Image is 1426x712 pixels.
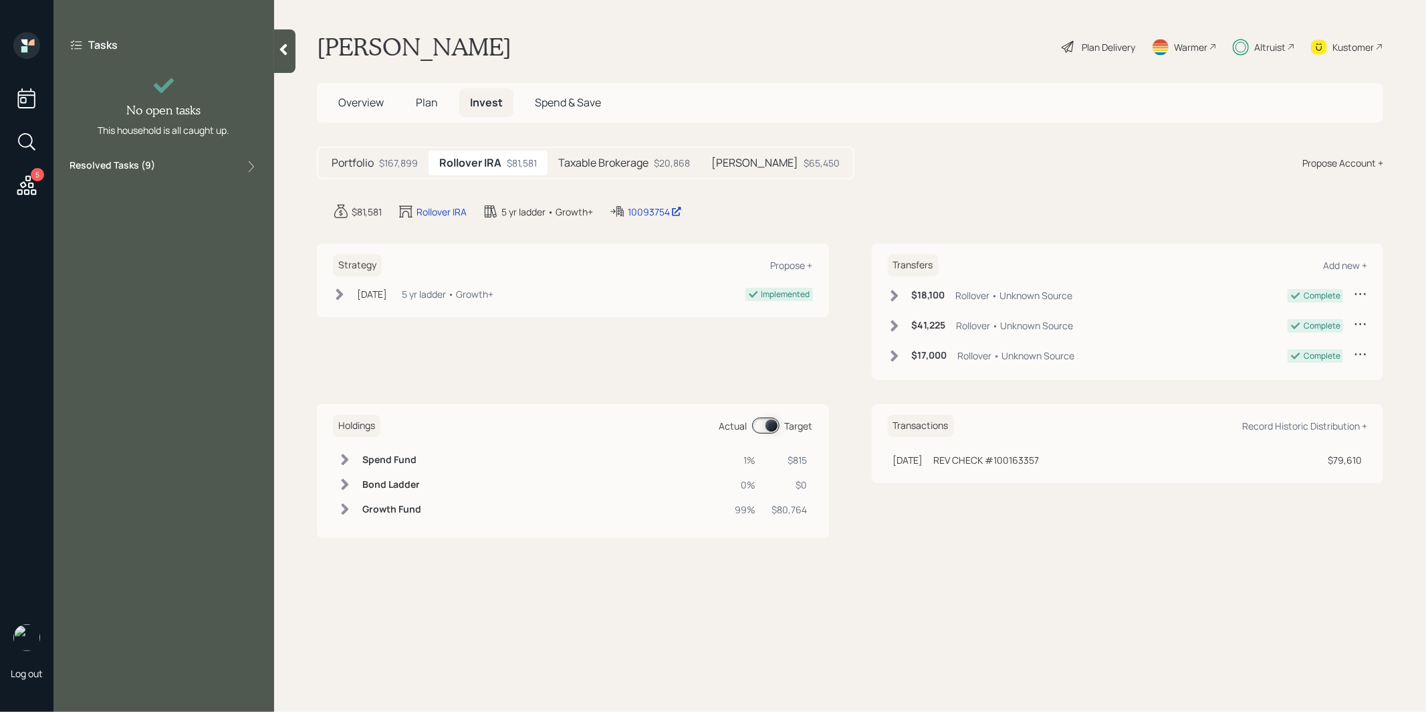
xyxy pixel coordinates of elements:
[11,667,43,680] div: Log out
[402,287,493,301] div: 5 yr ladder • Growth+
[628,205,682,219] div: 10093754
[70,159,155,175] label: Resolved Tasks ( 9 )
[417,205,467,219] div: Rollover IRA
[338,95,384,110] span: Overview
[654,156,690,170] div: $20,868
[1332,40,1374,54] div: Kustomer
[535,95,601,110] span: Spend & Save
[785,419,813,433] div: Target
[804,156,840,170] div: $65,450
[893,453,923,467] div: [DATE]
[88,37,118,52] label: Tasks
[1328,453,1362,467] div: $79,610
[439,157,501,169] h5: Rollover IRA
[507,156,537,170] div: $81,581
[1302,156,1383,170] div: Propose Account +
[416,95,438,110] span: Plan
[317,32,511,62] h1: [PERSON_NAME]
[771,259,813,272] div: Propose +
[735,503,756,517] div: 99%
[31,168,44,181] div: 5
[772,503,808,517] div: $80,764
[772,453,808,467] div: $815
[333,415,380,437] h6: Holdings
[357,287,387,301] div: [DATE]
[735,478,756,492] div: 0%
[1304,350,1340,362] div: Complete
[379,156,418,170] div: $167,899
[558,157,648,169] h5: Taxable Brokerage
[362,504,421,515] h6: Growth Fund
[362,479,421,491] h6: Bond Ladder
[470,95,503,110] span: Invest
[333,254,382,276] h6: Strategy
[912,350,947,361] h6: $17,000
[761,288,810,300] div: Implemented
[1082,40,1135,54] div: Plan Delivery
[332,157,374,169] h5: Portfolio
[362,454,421,466] h6: Spend Fund
[912,290,945,301] h6: $18,100
[934,453,1040,467] div: REV CHECK #100163357
[1242,420,1367,432] div: Record Historic Distribution +
[98,123,230,137] div: This household is all caught up.
[352,205,382,219] div: $81,581
[127,103,201,118] h4: No open tasks
[957,319,1074,333] div: Rollover • Unknown Source
[501,205,593,219] div: 5 yr ladder • Growth+
[772,478,808,492] div: $0
[958,349,1075,363] div: Rollover • Unknown Source
[719,419,747,433] div: Actual
[1304,320,1340,332] div: Complete
[1254,40,1286,54] div: Altruist
[711,157,798,169] h5: [PERSON_NAME]
[1323,259,1367,272] div: Add new +
[13,624,40,651] img: treva-nostdahl-headshot.png
[956,288,1073,302] div: Rollover • Unknown Source
[888,415,954,437] h6: Transactions
[1174,40,1207,54] div: Warmer
[735,453,756,467] div: 1%
[1304,290,1340,302] div: Complete
[912,320,946,331] h6: $41,225
[888,254,939,276] h6: Transfers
